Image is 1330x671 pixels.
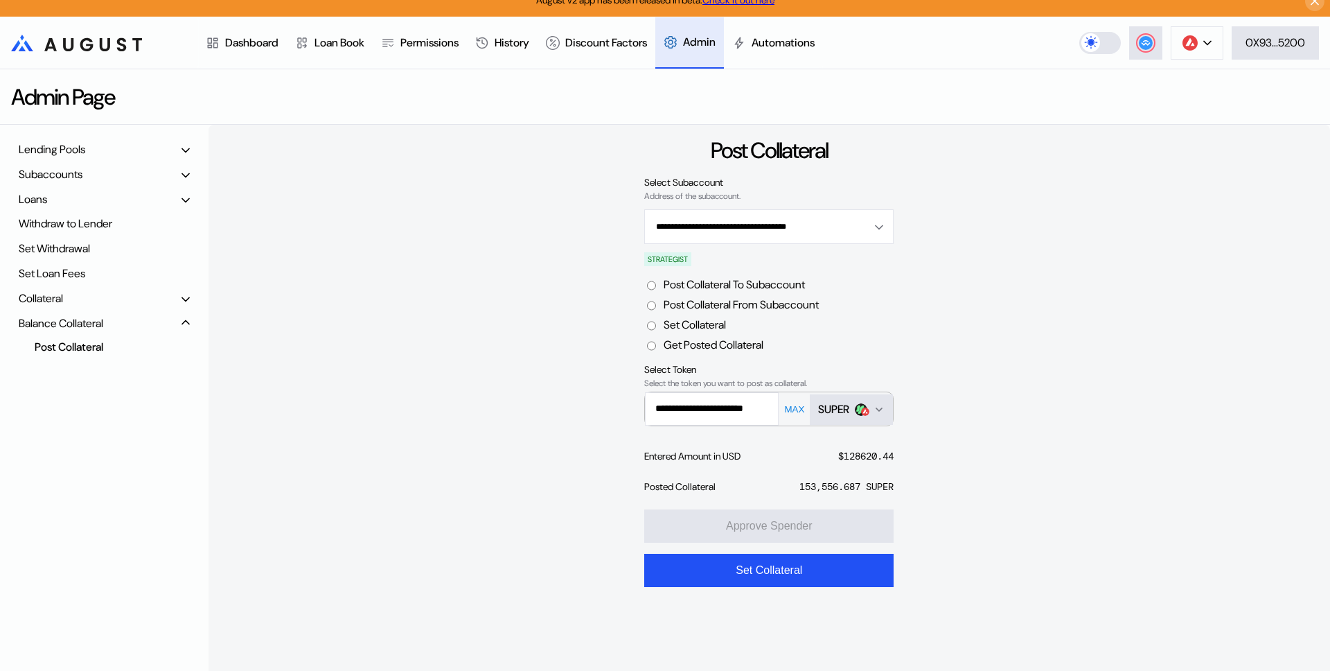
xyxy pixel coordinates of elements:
[644,378,894,388] div: Select the token you want to post as collateral.
[14,213,195,234] div: Withdraw to Lender
[1245,35,1305,50] div: 0X93...5200
[799,480,894,493] div: 153,556.687 SUPER
[644,176,894,189] div: Select Subaccount
[19,316,103,331] div: Balance Collateral
[861,408,869,416] img: svg%3e
[838,450,894,462] div: $ 128620.44
[644,450,741,462] div: Entered Amount in USD
[711,136,828,165] div: Post Collateral
[752,35,815,50] div: Automations
[683,35,716,49] div: Admin
[28,338,170,356] div: Post Collateral
[644,480,716,493] div: Posted Collateral
[373,17,467,69] a: Permissions
[19,167,82,182] div: Subaccounts
[1232,26,1319,60] button: 0X93...5200
[644,209,894,244] button: Open menu
[467,17,538,69] a: History
[19,291,63,306] div: Collateral
[495,35,529,50] div: History
[810,394,893,425] button: Open menu for selecting token for payment
[14,263,195,284] div: Set Loan Fees
[197,17,287,69] a: Dashboard
[19,192,47,207] div: Loans
[664,338,763,352] label: Get Posted Collateral
[14,238,195,259] div: Set Withdrawal
[538,17,655,69] a: Discount Factors
[225,35,278,50] div: Dashboard
[644,252,691,266] div: STRATEGIST
[400,35,459,50] div: Permissions
[644,554,894,587] button: Set Collateral
[780,403,808,415] button: MAX
[664,297,819,312] label: Post Collateral From Subaccount
[644,509,894,543] button: Approve Spender
[644,363,894,376] div: Select Token
[19,142,85,157] div: Lending Pools
[287,17,373,69] a: Loan Book
[724,17,823,69] a: Automations
[565,35,647,50] div: Discount Factors
[644,191,894,201] div: Address of the subaccount.
[664,277,805,292] label: Post Collateral To Subaccount
[1182,35,1198,51] img: chain logo
[314,35,364,50] div: Loan Book
[855,403,867,416] img: SV-Logo-200x200.png
[1171,26,1223,60] button: chain logo
[655,17,724,69] a: Admin
[11,82,114,112] div: Admin Page
[664,317,726,332] label: Set Collateral
[818,402,849,417] div: SUPER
